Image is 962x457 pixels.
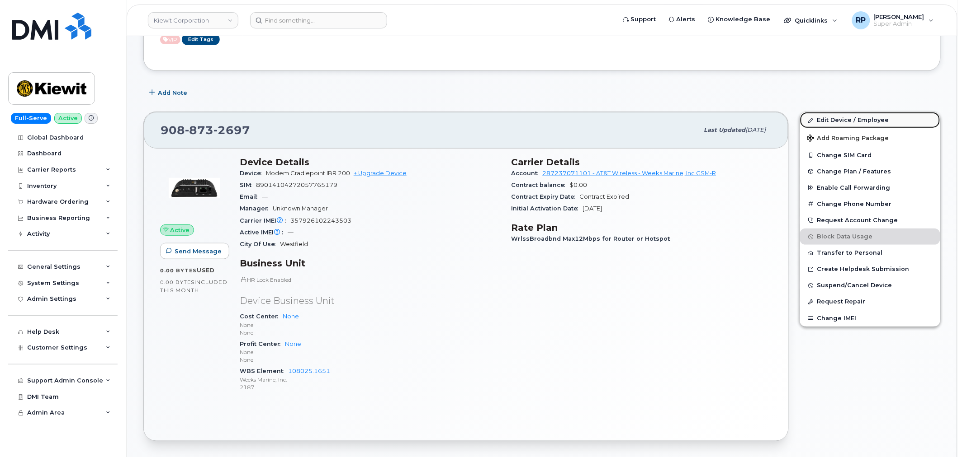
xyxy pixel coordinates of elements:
[800,212,940,228] button: Request Account Change
[583,205,602,212] span: [DATE]
[800,245,940,261] button: Transfer to Personal
[273,205,328,212] span: Unknown Manager
[800,294,940,310] button: Request Repair
[240,321,501,329] p: None
[512,222,772,233] h3: Rate Plan
[746,126,766,133] span: [DATE]
[240,276,501,284] p: HR Lock Enabled
[171,226,190,234] span: Active
[846,11,940,29] div: Ryan Partack
[240,368,288,374] span: WBS Element
[158,89,187,97] span: Add Note
[285,340,301,347] a: None
[800,261,940,277] a: Create Helpdesk Submission
[874,20,924,28] span: Super Admin
[182,34,220,45] a: Edit Tags
[512,193,580,200] span: Contract Expiry Date
[716,15,771,24] span: Knowledge Base
[288,368,330,374] a: 108025.1651
[663,10,702,28] a: Alerts
[800,128,940,147] button: Add Roaming Package
[617,10,663,28] a: Support
[283,313,299,320] a: None
[240,217,290,224] span: Carrier IMEI
[250,12,387,28] input: Find something...
[570,182,588,188] span: $0.00
[240,193,262,200] span: Email
[807,135,889,143] span: Add Roaming Package
[240,376,501,383] p: Weeks Marine, Inc.
[185,123,213,137] span: 873
[266,170,350,177] span: Modem Cradlepoint IBR 200
[354,170,407,177] a: + Upgrade Device
[240,383,501,391] p: 2187
[817,168,891,175] span: Change Plan / Features
[240,205,273,212] span: Manager
[817,282,892,289] span: Suspend/Cancel Device
[800,180,940,196] button: Enable Call Forwarding
[143,84,195,101] button: Add Note
[677,15,696,24] span: Alerts
[160,243,229,259] button: Send Message
[795,17,828,24] span: Quicklinks
[580,193,630,200] span: Contract Expired
[240,348,501,356] p: None
[702,10,777,28] a: Knowledge Base
[923,418,955,450] iframe: Messenger Launcher
[817,184,891,191] span: Enable Call Forwarding
[240,356,501,364] p: None
[240,241,280,247] span: City Of Use
[290,217,351,224] span: 357926102243503
[512,182,570,188] span: Contract balance
[800,112,940,128] a: Edit Device / Employee
[240,182,256,188] span: SIM
[874,13,924,20] span: [PERSON_NAME]
[800,310,940,326] button: Change IMEI
[240,294,501,308] p: Device Business Unit
[240,170,266,177] span: Device
[512,170,543,177] span: Account
[800,163,940,180] button: Change Plan / Features
[280,241,308,247] span: Westfield
[240,258,501,269] h3: Business Unit
[161,123,250,137] span: 908
[856,15,866,26] span: RP
[512,205,583,212] span: Initial Activation Date
[148,12,238,28] a: Kiewit Corporation
[704,126,746,133] span: Last updated
[160,267,197,274] span: 0.00 Bytes
[543,170,716,177] a: 287237071101 - AT&T Wireless - Weeks Marine, Inc GSM-R
[175,247,222,256] span: Send Message
[800,277,940,294] button: Suspend/Cancel Device
[240,157,501,168] h3: Device Details
[778,11,844,29] div: Quicklinks
[197,267,215,274] span: used
[240,329,501,336] p: None
[631,15,656,24] span: Support
[160,35,180,44] span: Active
[256,182,337,188] span: 89014104272057765179
[800,196,940,212] button: Change Phone Number
[240,313,283,320] span: Cost Center
[262,193,268,200] span: —
[800,147,940,163] button: Change SIM Card
[213,123,250,137] span: 2697
[800,228,940,245] button: Block Data Usage
[240,340,285,347] span: Profit Center
[160,279,227,294] span: included this month
[160,279,194,285] span: 0.00 Bytes
[240,229,288,236] span: Active IMEI
[512,157,772,168] h3: Carrier Details
[512,235,675,242] span: WrlssBroadbnd Max12Mbps for Router or Hotspot
[288,229,294,236] span: —
[167,161,222,215] img: image20231002-3703462-1b4af0x.jpeg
